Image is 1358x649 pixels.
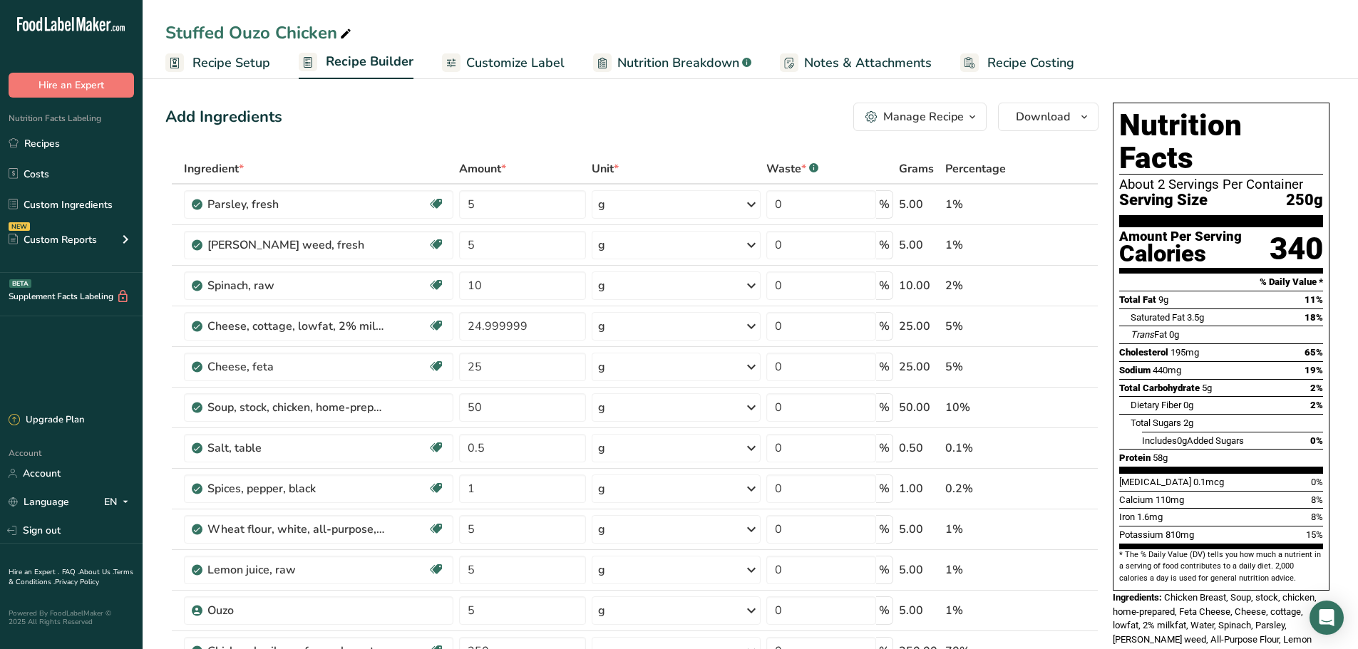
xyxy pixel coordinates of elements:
div: EN [104,494,134,511]
div: 1.00 [899,480,940,497]
section: % Daily Value * [1119,274,1323,291]
span: Total Fat [1119,294,1156,305]
section: * The % Daily Value (DV) tells you how much a nutrient in a serving of food contributes to a dail... [1119,549,1323,584]
div: g [598,440,605,457]
span: Includes Added Sugars [1142,435,1244,446]
div: 5.00 [899,602,940,619]
span: Recipe Setup [192,53,270,73]
div: g [598,561,605,578]
div: g [598,480,605,497]
span: 0g [1177,435,1187,446]
div: 10.00 [899,277,940,294]
a: Recipe Setup [165,47,270,79]
div: 50.00 [899,399,940,416]
div: Waste [766,160,818,177]
div: Wheat flour, white, all-purpose, self-rising, enriched [207,521,386,538]
span: Nutrition Breakdown [617,53,739,73]
span: Cholesterol [1119,347,1168,358]
a: Hire an Expert . [9,567,59,577]
div: 25.00 [899,358,940,375]
div: [PERSON_NAME] weed, fresh [207,237,386,254]
div: 0.1% [945,440,1031,457]
span: Fat [1131,329,1167,340]
div: Parsley, fresh [207,196,386,213]
span: 19% [1305,365,1323,375]
span: Serving Size [1119,192,1208,209]
span: 2% [1310,400,1323,410]
span: 5g [1202,383,1212,393]
div: 5.00 [899,196,940,213]
span: 810mg [1166,529,1194,540]
a: About Us . [79,567,113,577]
span: Dietary Fiber [1131,400,1181,410]
div: 25.00 [899,318,940,335]
div: Salt, table [207,440,386,457]
div: g [598,602,605,619]
a: FAQ . [62,567,79,577]
span: Ingredients: [1113,592,1162,603]
h1: Nutrition Facts [1119,109,1323,175]
span: Customize Label [466,53,565,73]
div: Stuffed Ouzo Chicken [165,20,354,46]
div: Upgrade Plan [9,413,84,427]
div: Add Ingredients [165,105,282,129]
div: g [598,237,605,254]
span: Recipe Builder [326,52,413,71]
span: 65% [1305,347,1323,358]
span: 9g [1158,294,1168,305]
div: Cheese, feta [207,358,386,375]
span: Notes & Attachments [804,53,932,73]
div: Calories [1119,244,1242,264]
span: 8% [1311,512,1323,522]
span: 0% [1310,435,1323,446]
span: 0.1mcg [1193,477,1224,487]
div: Spices, pepper, black [207,480,386,497]
span: 8% [1311,494,1323,505]
a: Privacy Policy [55,577,99,587]
span: Amount [459,160,506,177]
a: Nutrition Breakdown [593,47,751,79]
div: 1% [945,602,1031,619]
div: 5.00 [899,237,940,254]
span: Total Carbohydrate [1119,383,1200,393]
span: 110mg [1156,494,1184,505]
a: Recipe Builder [299,46,413,80]
a: Recipe Costing [960,47,1074,79]
span: 2% [1310,383,1323,393]
div: Powered By FoodLabelMaker © 2025 All Rights Reserved [9,609,134,626]
div: About 2 Servings Per Container [1119,177,1323,192]
span: 58g [1153,452,1168,463]
div: 10% [945,399,1031,416]
a: Terms & Conditions . [9,567,133,587]
div: Manage Recipe [883,108,964,125]
span: Recipe Costing [987,53,1074,73]
span: Unit [592,160,619,177]
span: [MEDICAL_DATA] [1119,477,1191,487]
div: 5.00 [899,521,940,538]
span: 0g [1169,329,1179,340]
span: 1.6mg [1137,512,1163,522]
span: 11% [1305,294,1323,305]
div: Amount Per Serving [1119,230,1242,244]
div: 2% [945,277,1031,294]
div: NEW [9,222,30,231]
div: 5% [945,358,1031,375]
span: 3.5g [1187,312,1204,323]
div: 1% [945,196,1031,213]
span: 250g [1286,192,1323,209]
div: BETA [9,279,31,288]
span: 15% [1306,529,1323,540]
div: Ouzo [207,602,386,619]
div: Cheese, cottage, lowfat, 2% milkfat [207,318,386,335]
span: 195mg [1171,347,1199,358]
div: 5.00 [899,561,940,578]
a: Customize Label [442,47,565,79]
span: Grams [899,160,934,177]
div: Custom Reports [9,232,97,247]
div: g [598,277,605,294]
span: 0% [1311,477,1323,487]
div: g [598,318,605,335]
span: Percentage [945,160,1006,177]
div: g [598,399,605,416]
span: 0g [1183,400,1193,410]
